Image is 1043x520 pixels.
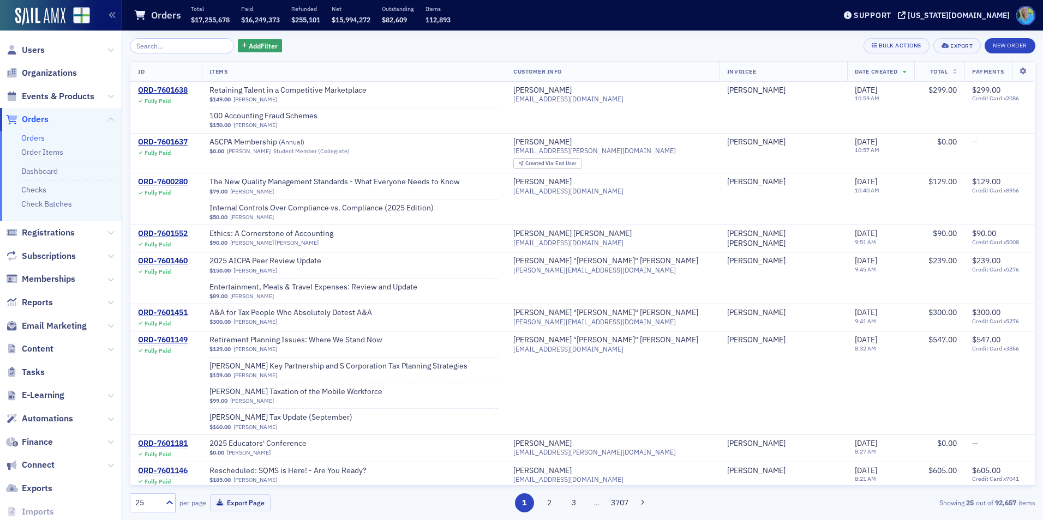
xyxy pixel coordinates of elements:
[209,397,227,404] span: $99.00
[233,372,277,379] a: [PERSON_NAME]
[727,229,840,248] span: J. Alan Taunton
[727,439,786,449] div: [PERSON_NAME]
[855,94,879,102] time: 10:59 AM
[1016,6,1035,25] span: Profile
[209,203,434,213] a: Internal Controls Over Compliance vs. Compliance (2025 Edition)
[138,439,188,449] a: ORD-7601181
[6,343,53,355] a: Content
[227,148,271,155] a: [PERSON_NAME]
[513,86,572,95] a: [PERSON_NAME]
[727,439,840,449] span: Rayla Black
[6,436,53,448] a: Finance
[138,137,188,147] a: ORD-7601637
[513,239,624,247] span: [EMAIL_ADDRESS][DOMAIN_NAME]
[855,465,877,475] span: [DATE]
[209,361,467,371] a: [PERSON_NAME] Key Partnership and S Corporation Tax Planning Strategies
[513,177,572,187] div: [PERSON_NAME]
[972,137,978,147] span: —
[209,137,347,147] a: ASCPA Membership (Annual)
[209,68,228,75] span: Items
[972,239,1027,246] span: Credit Card x5008
[209,177,460,187] span: The New Quality Management Standards - What Everyone Needs to Know
[209,387,382,397] a: [PERSON_NAME] Taxation of the Mobile Workforce
[209,86,367,95] a: Retaining Talent in a Competitive Marketplace
[233,346,277,353] a: [PERSON_NAME]
[855,85,877,95] span: [DATE]
[972,68,1004,75] span: Payments
[727,335,840,345] span: Bill Curlee
[209,318,231,325] span: $300.00
[145,149,171,156] div: Fully Paid
[928,256,957,265] span: $239.00
[6,227,75,239] a: Registrations
[138,86,188,95] div: ORD-7601638
[727,335,786,345] div: [PERSON_NAME]
[727,308,840,318] span: Tommy Crowley
[425,5,451,13] p: Items
[855,146,879,154] time: 10:57 AM
[6,67,77,79] a: Organizations
[227,449,271,456] a: [PERSON_NAME]
[727,68,756,75] span: Invoicee
[209,335,382,345] a: Retirement Planning Issues: Where We Stand Now
[209,282,417,292] span: Entertainment, Meals & Travel Expenses: Review and Update
[145,189,171,196] div: Fully Paid
[6,113,49,125] a: Orders
[138,335,188,345] div: ORD-7601149
[138,308,188,318] div: ORD-7601451
[249,41,278,51] span: Add Filter
[138,466,188,476] div: ORD-7601146
[209,111,347,121] span: 100 Accounting Fraud Schemes
[855,335,877,344] span: [DATE]
[209,439,347,449] span: 2025 Educators' Conference
[513,147,676,155] span: [EMAIL_ADDRESS][PERSON_NAME][DOMAIN_NAME]
[209,413,352,422] span: Lisa McKinney's Tax Update (September)
[727,86,840,95] span: Jared Rohn
[727,308,786,318] a: [PERSON_NAME]
[972,266,1027,273] span: Credit Card x5276
[513,266,676,274] span: [PERSON_NAME][EMAIL_ADDRESS][DOMAIN_NAME]
[151,9,181,22] h1: Orders
[855,68,897,75] span: Date Created
[209,413,352,422] a: [PERSON_NAME] Tax Update (September)
[589,498,604,507] span: …
[937,137,957,147] span: $0.00
[855,265,876,273] time: 9:45 AM
[513,318,676,326] span: [PERSON_NAME][EMAIL_ADDRESS][DOMAIN_NAME]
[138,229,188,239] div: ORD-7601552
[6,413,73,425] a: Automations
[179,498,206,507] label: per page
[22,227,75,239] span: Registrations
[855,307,877,317] span: [DATE]
[727,466,786,476] a: [PERSON_NAME]
[209,308,372,318] span: A&A for Tax People Who Absolutely Detest A&A
[209,466,367,476] a: Rescheduled: SQMS is Here! - Are You Ready?
[382,15,407,24] span: $82,609
[210,494,271,511] button: Export Page
[22,44,45,56] span: Users
[230,293,274,300] a: [PERSON_NAME]
[332,15,370,24] span: $15,994,272
[145,268,171,275] div: Fully Paid
[855,228,877,238] span: [DATE]
[727,256,840,266] span: Tommy Crowley
[332,5,370,13] p: Net
[513,335,698,345] a: [PERSON_NAME] "[PERSON_NAME]" [PERSON_NAME]
[130,38,234,53] input: Search…
[855,256,877,265] span: [DATE]
[22,297,53,309] span: Reports
[21,147,63,157] a: Order Items
[291,15,320,24] span: $255,101
[209,137,347,147] span: ASCPA Membership
[145,347,171,354] div: Fully Paid
[209,188,227,195] span: $79.00
[21,199,72,209] a: Check Batches
[65,7,90,26] a: View Homepage
[972,318,1027,325] span: Credit Card x5276
[727,177,786,187] a: [PERSON_NAME]
[540,493,559,512] button: 2
[855,438,877,448] span: [DATE]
